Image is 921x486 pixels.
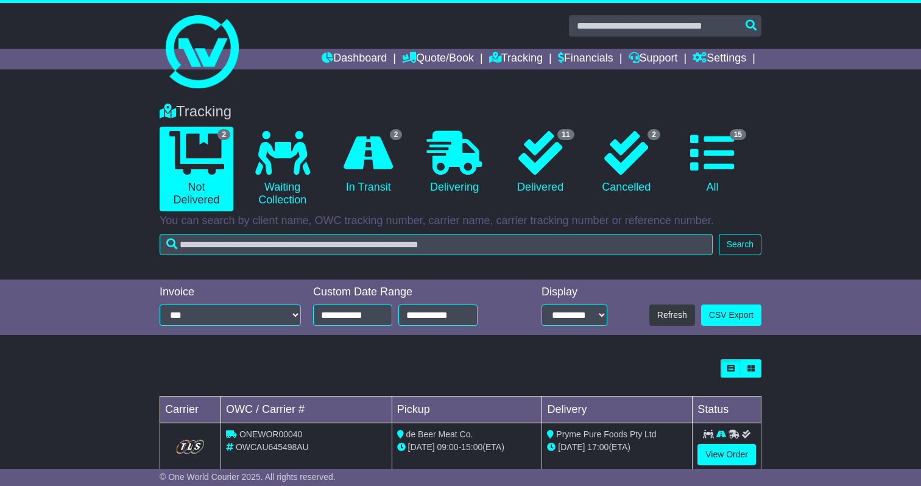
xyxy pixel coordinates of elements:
span: OWCAU645498AU [236,442,309,452]
span: 2 [648,129,660,140]
a: 2 Cancelled [590,127,663,199]
a: Financials [558,49,613,69]
a: 11 Delivered [504,127,577,199]
img: GetCarrierServiceLogo [168,437,213,456]
div: Custom Date Range [313,286,506,299]
a: Settings [693,49,746,69]
div: Tracking [153,103,767,121]
div: Display [542,286,607,299]
a: 15 All [676,127,749,199]
a: 2 Not Delivered [160,127,233,211]
a: 2 In Transit [331,127,405,199]
td: Pickup [392,396,542,423]
a: Waiting Collection [245,127,319,211]
td: Carrier [160,396,221,423]
span: ONEWOR00040 [239,429,302,439]
td: OWC / Carrier # [221,396,392,423]
a: Quote/Book [402,49,474,69]
a: Support [629,49,678,69]
span: © One World Courier 2025. All rights reserved. [160,472,336,482]
span: de Beer Meat Co. [406,429,473,439]
a: Tracking [489,49,543,69]
span: 15 [730,129,746,140]
span: 11 [557,129,574,140]
button: Search [719,234,761,255]
p: You can search by client name, OWC tracking number, carrier name, carrier tracking number or refe... [160,214,761,228]
td: Delivery [542,396,693,423]
span: [DATE] [558,442,585,452]
span: 15:00 [461,442,482,452]
span: Pryme Pure Foods Pty Ltd [556,429,656,439]
span: 2 [217,129,230,140]
span: 17:00 [587,442,609,452]
a: Dashboard [322,49,387,69]
a: View Order [697,444,756,465]
td: Status [693,396,761,423]
a: CSV Export [701,305,761,326]
a: Delivering [417,127,491,199]
span: 09:00 [437,442,459,452]
button: Refresh [649,305,695,326]
span: [DATE] [408,442,435,452]
div: Invoice [160,286,301,299]
span: 2 [390,129,403,140]
div: - (ETA) [397,441,537,454]
div: (ETA) [547,441,687,454]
